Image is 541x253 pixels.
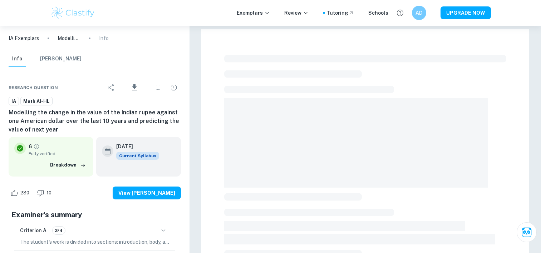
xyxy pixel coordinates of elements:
[16,189,33,197] span: 230
[29,150,88,157] span: Fully verified
[116,152,159,160] div: This exemplar is based on the current syllabus. Feel free to refer to it for inspiration/ideas wh...
[237,9,270,17] p: Exemplars
[9,51,26,67] button: Info
[9,98,19,105] span: IA
[104,80,118,95] div: Share
[40,51,82,67] button: [PERSON_NAME]
[53,227,65,234] span: 2/4
[21,98,52,105] span: Math AI-HL
[9,97,19,106] a: IA
[48,160,88,170] button: Breakdown
[20,238,169,246] p: The student's work is divided into sections: introduction, body, and conclusion. However, the bod...
[58,34,80,42] p: Modelling the change in the value of the Indian rupee against one American dollar over the last 1...
[9,108,181,134] h6: Modelling the change in the value of the Indian rupee against one American dollar over the last 1...
[412,6,426,20] button: AD
[284,9,309,17] p: Review
[29,143,32,150] p: 6
[415,9,423,17] h6: AD
[9,34,39,42] a: IA Exemplars
[368,9,388,17] a: Schools
[167,80,181,95] div: Report issue
[9,84,58,91] span: Research question
[116,143,153,150] h6: [DATE]
[9,187,33,199] div: Like
[43,189,55,197] span: 10
[326,9,354,17] a: Tutoring
[20,227,46,234] h6: Criterion A
[116,152,159,160] span: Current Syllabus
[394,7,406,19] button: Help and Feedback
[113,187,181,199] button: View [PERSON_NAME]
[11,209,178,220] h5: Examiner's summary
[50,6,96,20] img: Clastify logo
[517,222,537,242] button: Ask Clai
[35,187,55,199] div: Dislike
[151,80,165,95] div: Bookmark
[441,6,491,19] button: UPGRADE NOW
[99,34,109,42] p: Info
[20,97,53,106] a: Math AI-HL
[120,78,149,97] div: Download
[33,143,40,150] a: Grade fully verified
